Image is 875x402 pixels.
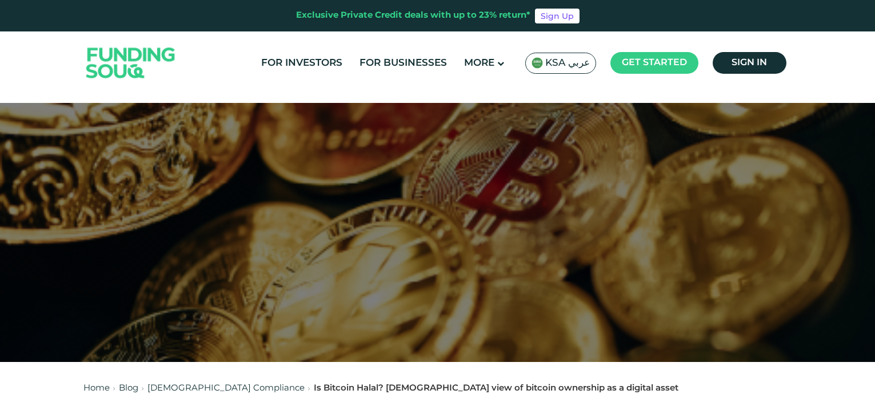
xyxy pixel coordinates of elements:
[713,52,786,74] a: Sign in
[296,9,530,22] div: Exclusive Private Credit deals with up to 23% return*
[622,58,687,67] span: Get started
[314,382,678,395] div: Is Bitcoin Halal? [DEMOGRAPHIC_DATA] view of bitcoin ownership as a digital asset
[83,384,110,392] a: Home
[75,34,187,92] img: Logo
[258,54,345,73] a: For Investors
[147,384,305,392] a: [DEMOGRAPHIC_DATA] Compliance
[119,384,138,392] a: Blog
[732,58,767,67] span: Sign in
[532,57,543,69] img: SA Flag
[535,9,580,23] a: Sign Up
[545,57,590,70] span: KSA عربي
[357,54,450,73] a: For Businesses
[464,58,494,68] span: More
